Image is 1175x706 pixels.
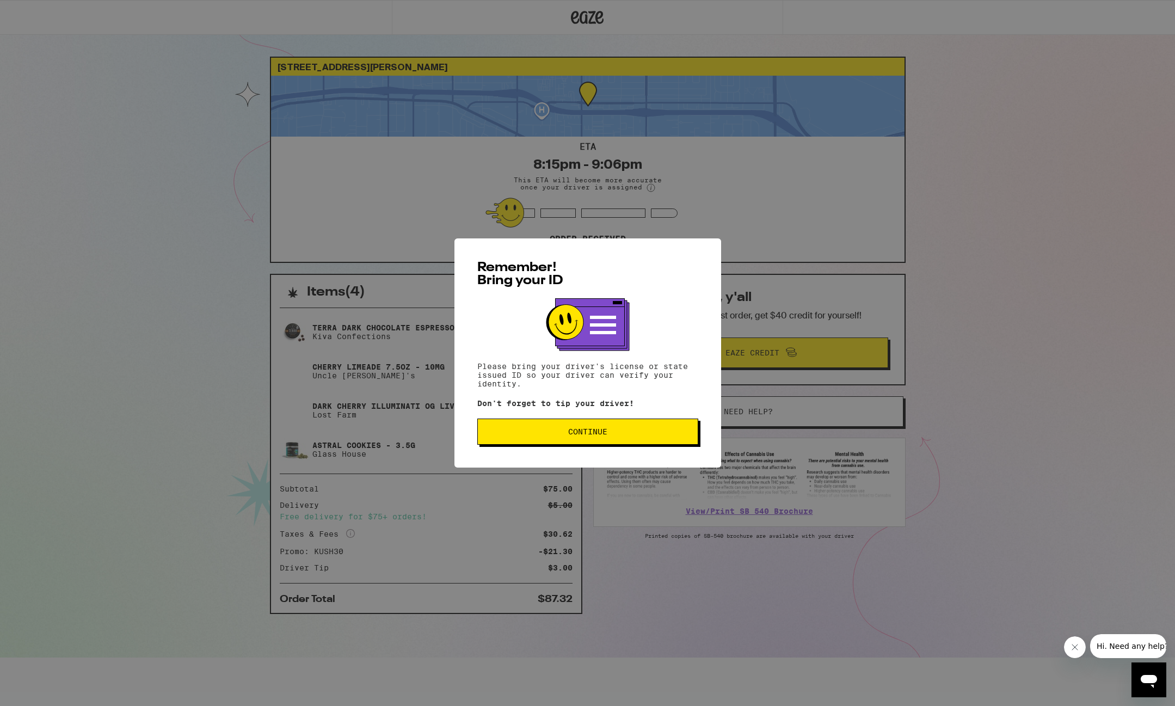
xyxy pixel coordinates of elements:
[477,362,698,388] p: Please bring your driver's license or state issued ID so your driver can verify your identity.
[568,428,607,435] span: Continue
[477,399,698,408] p: Don't forget to tip your driver!
[7,8,78,16] span: Hi. Need any help?
[477,419,698,445] button: Continue
[1064,636,1086,658] iframe: Close message
[1090,634,1166,658] iframe: Message from company
[477,261,563,287] span: Remember! Bring your ID
[1131,662,1166,697] iframe: Button to launch messaging window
